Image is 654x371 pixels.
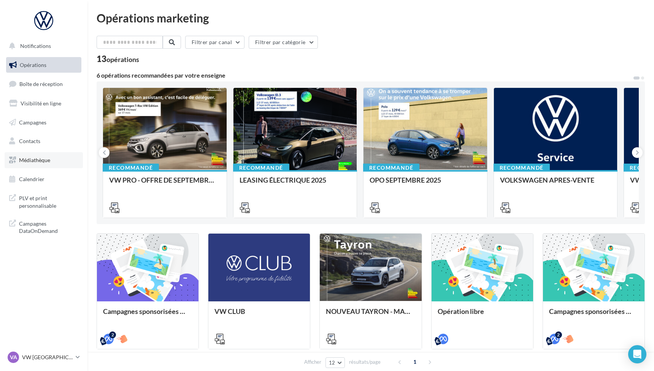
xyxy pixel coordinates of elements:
[555,331,562,338] div: 2
[5,115,83,131] a: Campagnes
[19,193,78,209] span: PLV et print personnalisable
[5,215,83,238] a: Campagnes DataOnDemand
[19,138,40,144] span: Contacts
[438,307,527,323] div: Opération libre
[233,164,289,172] div: Recommandé
[214,307,304,323] div: VW CLUB
[5,133,83,149] a: Contacts
[5,38,80,54] button: Notifications
[5,190,83,212] a: PLV et print personnalisable
[249,36,318,49] button: Filtrer par catégorie
[21,100,61,107] span: Visibilité en ligne
[22,353,73,361] p: VW [GEOGRAPHIC_DATA]
[109,176,221,191] div: VW PRO - OFFRE DE SEPTEMBRE 25
[109,331,116,338] div: 2
[20,43,51,49] span: Notifications
[549,307,638,323] div: Campagnes sponsorisées OPO
[97,55,139,63] div: 13
[370,176,481,191] div: OPO SEPTEMBRE 2025
[19,176,44,182] span: Calendrier
[103,307,192,323] div: Campagnes sponsorisées OPO Septembre
[6,350,81,365] a: VA VW [GEOGRAPHIC_DATA]
[97,12,645,24] div: Opérations marketing
[326,307,415,323] div: NOUVEAU TAYRON - MARS 2025
[106,56,139,63] div: opérations
[20,62,46,68] span: Opérations
[185,36,244,49] button: Filtrer par canal
[329,360,335,366] span: 12
[5,171,83,187] a: Calendrier
[19,81,63,87] span: Boîte de réception
[19,119,46,125] span: Campagnes
[409,356,421,368] span: 1
[103,164,159,172] div: Recommandé
[494,164,550,172] div: Recommandé
[19,218,78,235] span: Campagnes DataOnDemand
[10,353,17,361] span: VA
[304,358,321,366] span: Afficher
[628,345,646,363] div: Open Intercom Messenger
[325,357,345,368] button: 12
[5,57,83,73] a: Opérations
[240,176,351,191] div: LEASING ÉLECTRIQUE 2025
[349,358,381,366] span: résultats/page
[5,96,83,111] a: Visibilité en ligne
[97,72,633,78] div: 6 opérations recommandées par votre enseigne
[5,152,83,168] a: Médiathèque
[19,157,50,163] span: Médiathèque
[363,164,419,172] div: Recommandé
[5,76,83,92] a: Boîte de réception
[500,176,611,191] div: VOLKSWAGEN APRES-VENTE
